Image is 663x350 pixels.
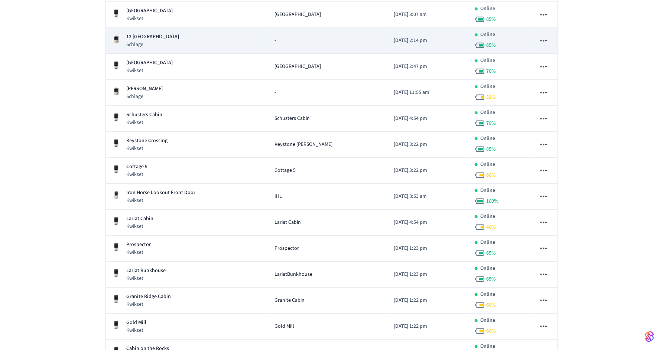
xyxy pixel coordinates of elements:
p: [DATE] 8:53 am [394,193,463,200]
img: Kwikset Halo Touchscreen Wifi Enabled Smart Lock, Polished Chrome, Front [112,295,121,304]
p: Kwikset [127,15,173,22]
p: Granite Ridge Cabin [127,293,171,301]
img: Kwikset Halo Touchscreen Wifi Enabled Smart Lock, Polished Chrome, Front [112,217,121,226]
p: Kwikset [127,249,151,256]
p: Cottage 5 [127,163,148,171]
p: [DATE] 11:55 am [394,89,463,97]
p: Online [481,5,495,13]
p: Online [481,239,495,246]
p: Kwikset [127,223,154,230]
p: Lariat Bunkhouse [127,267,166,275]
img: Schlage Sense Smart Deadbolt with Camelot Trim, Front [112,87,121,96]
p: Online [481,135,495,143]
span: 60 % [487,327,496,335]
p: [DATE] 1:23 pm [394,271,463,278]
span: 70 % [487,120,496,127]
span: 100 % [487,197,499,205]
span: 65 % [487,249,496,257]
img: SeamLogoGradient.69752ec5.svg [645,331,654,343]
span: 85 % [487,145,496,153]
img: Kwikset Halo Touchscreen Wifi Enabled Smart Lock, Polished Chrome, Front [112,165,121,174]
p: Kwikset [127,197,196,204]
span: Keystone [PERSON_NAME] [274,141,332,148]
p: [DATE] 8:07 am [394,11,463,19]
p: [DATE] 1:22 pm [394,323,463,330]
img: Kwikset Halo Touchscreen Wifi Enabled Smart Lock, Polished Chrome, Front [112,139,121,148]
p: Kwikset [127,145,168,152]
p: [DATE] 4:54 pm [394,115,463,122]
p: Lariat Cabin [127,215,154,223]
span: Lariat Cabin [274,219,301,226]
p: Kwikset [127,275,166,282]
p: Online [481,109,495,117]
p: [DATE] 3:22 pm [394,141,463,148]
p: Kwikset [127,67,173,74]
span: [GEOGRAPHIC_DATA] [274,11,321,19]
span: 65 % [487,275,496,283]
p: Prospector [127,241,151,249]
p: Schlage [127,41,179,48]
p: Keystone Crossing [127,137,168,145]
img: Kwikset Halo Touchscreen Wifi Enabled Smart Lock, Polished Chrome, Front [112,61,121,70]
p: Kwikset [127,171,148,178]
img: Kwikset Halo Touchscreen Wifi Enabled Smart Lock, Polished Chrome, Front [112,243,121,252]
p: Iron Horse Lookout Front Door [127,189,196,197]
span: LariatBunkhouse [274,271,312,278]
p: [GEOGRAPHIC_DATA] [127,7,173,15]
span: 70 % [487,68,496,75]
img: Kwikset Halo Touchscreen Wifi Enabled Smart Lock, Polished Chrome, Front [112,321,121,330]
p: Schusters Cabin [127,111,163,119]
p: [DATE] 1:22 pm [394,297,463,304]
img: Kwikset Halo Touchscreen Wifi Enabled Smart Lock, Polished Chrome, Front [112,9,121,18]
span: Cottage 5 [274,167,296,174]
span: 60 % [487,171,496,179]
p: Schlage [127,93,163,100]
p: [GEOGRAPHIC_DATA] [127,59,173,67]
p: [DATE] 2:14 pm [394,37,463,45]
p: Online [481,317,495,324]
span: 32 % [487,94,496,101]
p: Online [481,161,495,169]
span: Prospector [274,245,299,252]
span: [GEOGRAPHIC_DATA] [274,63,321,71]
p: Kwikset [127,327,147,334]
img: Kwikset Halo Touchscreen Wifi Enabled Smart Lock, Polished Chrome, Front [112,113,121,122]
span: 40 % [487,223,496,231]
p: Online [481,265,495,272]
p: Online [481,57,495,65]
p: Online [481,213,495,220]
p: [DATE] 3:22 pm [394,167,463,174]
p: [PERSON_NAME] [127,85,163,93]
p: Gold Mill [127,319,147,327]
p: [DATE] 1:23 pm [394,245,463,252]
span: - [274,37,276,45]
span: 85 % [487,16,496,23]
img: Yale Assure Touchscreen Wifi Smart Lock, Satin Nickel, Front [112,191,121,200]
span: Granite Cabin [274,297,305,304]
img: Kwikset Halo Touchscreen Wifi Enabled Smart Lock, Polished Chrome, Front [112,269,121,278]
span: IHL [274,193,282,200]
span: 60 % [487,301,496,309]
span: 65 % [487,42,496,49]
p: 12 [GEOGRAPHIC_DATA] [127,33,179,41]
span: Schusters Cabin [274,115,310,122]
p: Online [481,291,495,298]
span: Gold Mill [274,323,294,330]
span: - [274,89,276,97]
img: Schlage Sense Smart Deadbolt with Camelot Trim, Front [112,35,121,44]
p: [DATE] 2:47 pm [394,63,463,71]
p: Online [481,187,495,194]
p: [DATE] 4:54 pm [394,219,463,226]
p: Online [481,83,495,91]
p: Kwikset [127,301,171,308]
p: Online [481,31,495,39]
p: Kwikset [127,119,163,126]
